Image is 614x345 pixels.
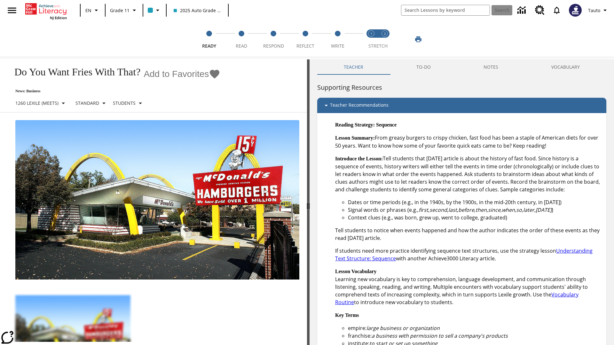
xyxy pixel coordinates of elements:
[8,89,220,94] p: News: Business
[429,206,447,213] em: second
[348,214,601,221] li: Context clues (e.g., was born, grew up, went to college, graduated)
[335,134,601,149] p: From greasy burgers to crispy chicken, fast food has been a staple of American diets for over 50 ...
[536,206,552,213] em: [DATE]
[476,206,487,213] em: then
[107,4,141,16] button: Grade: Grade 11, Select a grade
[372,332,508,339] em: a business with permission to sell a company's products
[73,97,110,109] button: Scaffolds, Standard
[317,98,606,113] div: Teacher Recommendations
[335,312,359,318] strong: Key Terms
[390,59,457,75] button: TO-DO
[348,206,601,214] li: Signal words or phrases (e.g., , , , , , , , , , )
[296,43,314,49] span: Reflect
[236,43,247,49] span: Read
[110,7,130,14] span: Grade 11
[488,206,500,213] em: since
[317,82,606,93] h6: Supporting Resources
[408,34,429,45] button: Print
[458,206,474,213] em: before
[255,22,292,57] button: Respond step 3 of 5
[15,120,299,280] img: One of the first McDonald's stores, with the iconic red sign and golden arches.
[317,59,606,75] div: Instructional Panel Tabs
[110,97,147,109] button: Select Student
[548,2,565,19] a: Notifications
[330,102,389,109] p: Teacher Recommendations
[362,22,381,57] button: Stretch Read step 1 of 2
[588,7,600,14] span: Tauto
[3,1,21,20] button: Open side menu
[145,4,164,16] button: Class color is light blue. Change class color
[335,122,375,127] strong: Reading Strategy:
[348,198,601,206] li: Dates or time periods (e.g., in the 1940s, by the 1900s, in the mid-20th century, in [DATE])
[83,4,103,16] button: Language: EN, Select a language
[335,267,601,306] p: Learning new vocabulary is key to comprehension, language development, and communication through ...
[144,68,220,80] button: Add to Favorites - Do You Want Fries With That?
[366,325,440,332] em: large business or organization
[457,59,525,75] button: NOTES
[335,247,601,262] p: If students need more practice identifying sequence text structures, use the strategy lesson with...
[15,100,59,106] p: 1260 Lexile (Meets)
[384,32,386,36] text: 2
[516,206,522,213] em: so
[113,100,136,106] p: Students
[368,43,388,49] span: STRETCH
[419,206,428,213] em: first
[565,2,586,19] button: Select a new avatar
[335,135,375,141] strong: Lesson Summary:
[202,43,216,49] span: Ready
[375,22,394,57] button: Stretch Respond step 2 of 2
[331,43,344,49] span: Write
[348,324,601,332] li: empire:
[586,4,611,16] button: Profile/Settings
[335,155,601,193] p: Tell students that [DATE] article is about the history of fast food. Since history is a sequence ...
[502,206,515,213] em: when
[371,32,372,36] text: 1
[75,100,99,106] p: Standard
[319,22,356,57] button: Write step 5 of 5
[25,2,67,20] div: Home
[191,22,228,57] button: Ready step 1 of 5
[144,69,209,79] span: Add to Favorites
[523,206,534,213] em: later
[335,269,376,274] strong: Lesson Vocabulary
[317,59,390,75] button: Teacher
[376,122,397,127] strong: Sequence
[514,2,531,19] a: Data Center
[531,2,548,19] a: Resource Center, Will open in new tab
[348,332,601,340] li: franchise:
[525,59,606,75] button: VOCABULARY
[223,22,260,57] button: Read step 2 of 5
[50,15,67,20] span: NJ Edition
[401,5,490,15] input: search field
[448,206,457,213] em: last
[287,22,324,57] button: Reflect step 4 of 5
[263,43,284,49] span: Respond
[8,66,140,78] h1: Do You Want Fries With That?
[310,59,614,345] div: activity
[569,4,582,17] img: Avatar
[174,7,221,14] span: 2025 Auto Grade 11
[307,59,310,345] div: Press Enter or Spacebar and then press right and left arrow keys to move the slider
[85,7,91,14] span: EN
[335,226,601,242] p: Tell students to notice when events happened and how the author indicates the order of these even...
[13,97,70,109] button: Select Lexile, 1260 Lexile (Meets)
[335,156,383,161] strong: Introduce the Lesson:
